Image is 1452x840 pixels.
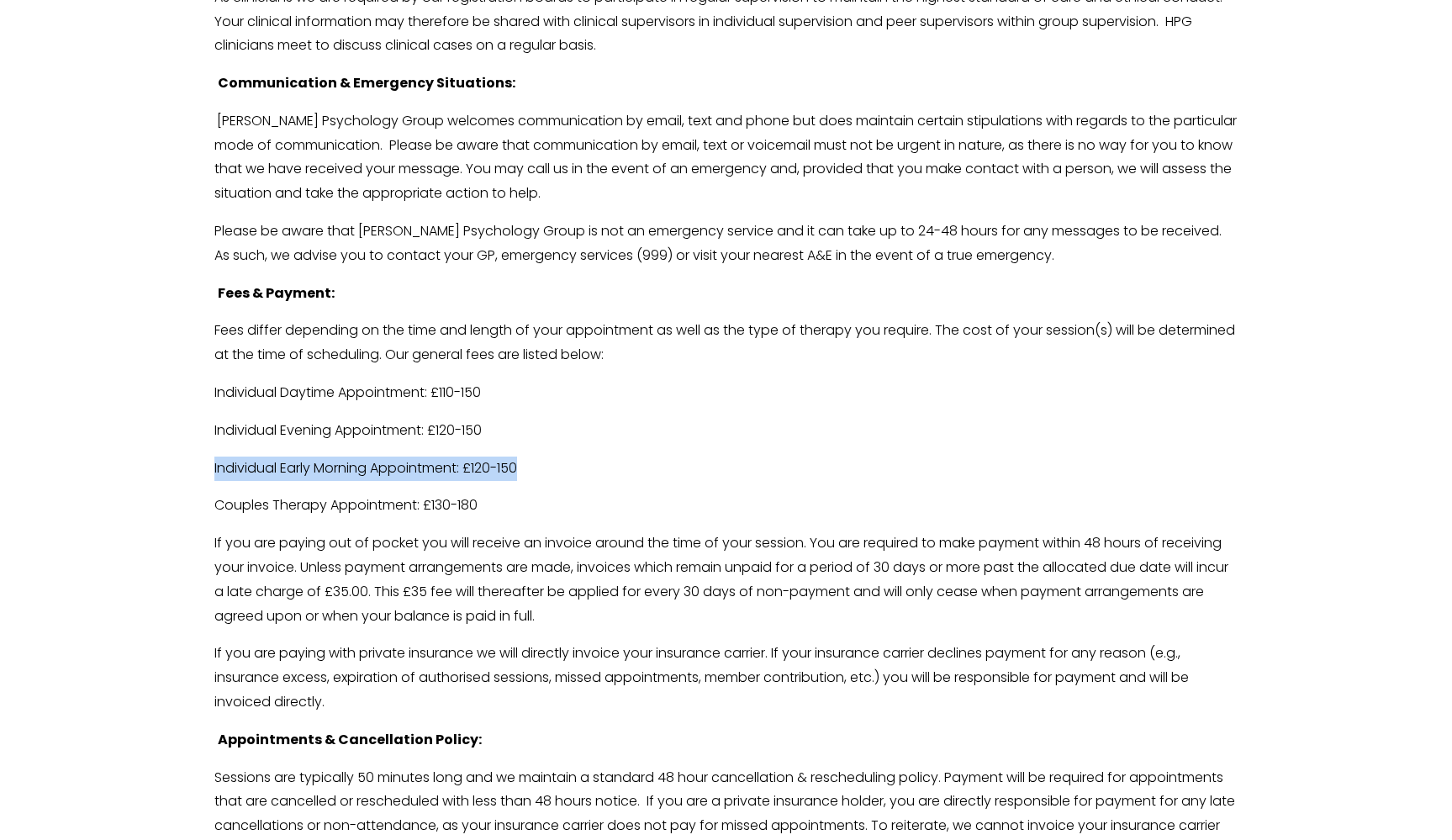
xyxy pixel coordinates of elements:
[218,730,482,749] strong: Appointments & Cancellation Policy:
[214,109,1238,206] p: [PERSON_NAME] Psychology Group welcomes communication by email, text and phone but does maintain ...
[214,642,1238,714] p: If you are paying with private insurance we will directly invoice your insurance carrier. If your...
[218,283,335,303] strong: Fees & Payment:
[214,457,1238,481] p: Individual Early Morning Appointment: £120-150
[214,494,1238,518] p: Couples Therapy Appointment: £130-180
[214,381,1238,405] p: Individual Daytime Appointment: £110-150
[214,419,1238,443] p: Individual Evening Appointment: £120-150
[214,219,1238,268] p: Please be aware that [PERSON_NAME] Psychology Group is not an emergency service and it can take u...
[218,73,515,92] strong: Communication & Emergency Situations:
[214,319,1238,367] p: Fees differ depending on the time and length of your appointment as well as the type of therapy y...
[214,531,1238,628] p: If you are paying out of pocket you will receive an invoice around the time of your session. You ...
